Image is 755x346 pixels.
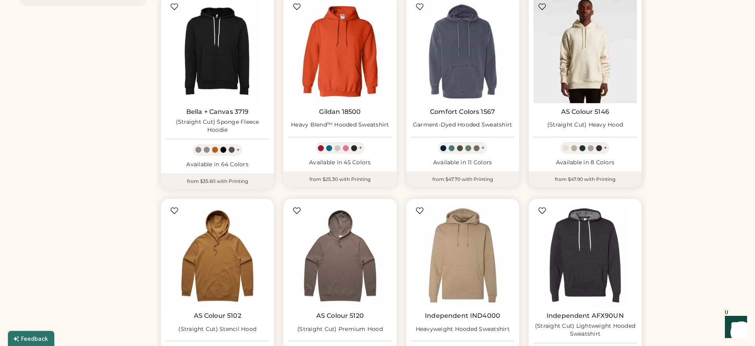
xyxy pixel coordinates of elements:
[166,118,269,134] div: (Straight Cut) Sponge Fleece Hoodie
[166,204,269,307] img: AS Colour 5102 (Straight Cut) Stencil Hood
[283,171,396,187] div: from $25.30 with Printing
[178,325,256,333] div: (Straight Cut) Stencil Hood
[411,204,514,307] img: Independent Trading Co. IND4000 Heavyweight Hooded Sweatshirt
[236,146,240,154] div: +
[319,108,361,116] a: Gildan 18500
[481,144,485,152] div: +
[186,108,249,116] a: Bella + Canvas 3719
[547,312,624,320] a: Independent AFX90UN
[604,144,607,152] div: +
[717,310,751,344] iframe: Front Chat
[533,322,637,338] div: (Straight Cut) Lightweight Hooded Sweatshirt
[288,204,392,307] img: AS Colour 5120 (Straight Cut) Premium Hood
[561,108,609,116] a: AS Colour 5146
[411,159,514,167] div: Available in 11 Colors
[359,144,362,152] div: +
[406,171,519,187] div: from $47.70 with Printing
[161,173,274,189] div: from $35.60 with Printing
[194,312,241,320] a: AS Colour 5102
[425,312,500,320] a: Independent IND4000
[166,161,269,169] div: Available in 64 Colors
[547,121,623,129] div: (Straight Cut) Heavy Hood
[529,171,642,187] div: from $47.90 with Printing
[430,108,495,116] a: Comfort Colors 1567
[413,121,512,129] div: Garment-Dyed Hooded Sweatshirt
[316,312,364,320] a: AS Colour 5120
[533,159,637,167] div: Available in 8 Colors
[533,204,637,307] img: Independent Trading Co. AFX90UN (Straight Cut) Lightweight Hooded Sweatshirt
[291,121,389,129] div: Heavy Blend™ Hooded Sweatshirt
[297,325,383,333] div: (Straight Cut) Premium Hood
[416,325,510,333] div: Heavyweight Hooded Sweatshirt
[288,159,392,167] div: Available in 45 Colors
